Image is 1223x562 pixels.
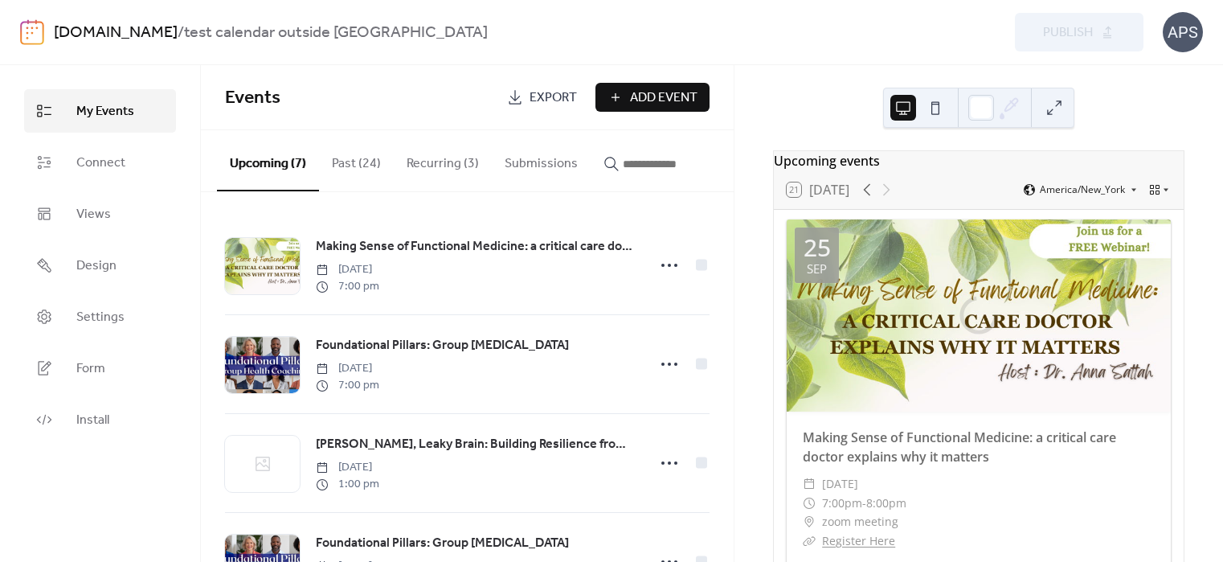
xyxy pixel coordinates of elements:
div: ​ [803,512,816,531]
div: APS [1163,12,1203,52]
div: ​ [803,474,816,494]
span: [DATE] [316,261,379,278]
button: Upcoming (7) [217,130,319,191]
div: Upcoming events [774,151,1184,170]
a: My Events [24,89,176,133]
span: Foundational Pillars: Group [MEDICAL_DATA] [316,534,569,553]
span: Settings [76,308,125,327]
span: Connect [76,154,125,173]
a: [DOMAIN_NAME] [54,18,178,48]
span: zoom meeting [822,512,898,531]
span: 7:00 pm [316,278,379,295]
span: [DATE] [316,360,379,377]
span: - [862,494,866,513]
span: 8:00pm [866,494,906,513]
button: Recurring (3) [394,130,492,190]
a: Foundational Pillars: Group [MEDICAL_DATA] [316,335,569,356]
span: Install [76,411,109,430]
a: Making Sense of Functional Medicine: a critical care doctor explains why it matters [316,236,637,257]
div: ​ [803,531,816,551]
span: Export [530,88,577,108]
a: Install [24,398,176,441]
b: / [178,18,184,48]
span: America/New_York [1040,185,1125,195]
a: Making Sense of Functional Medicine: a critical care doctor explains why it matters [803,429,1116,466]
button: Add Event [595,83,710,112]
button: Submissions [492,130,591,190]
a: Settings [24,295,176,338]
a: Views [24,192,176,236]
a: Export [495,83,589,112]
span: [DATE] [822,474,858,494]
span: Views [76,205,111,224]
span: [DATE] [316,459,379,476]
button: Past (24) [319,130,394,190]
span: 1:00 pm [316,476,379,493]
img: logo [20,19,44,45]
span: Foundational Pillars: Group [MEDICAL_DATA] [316,336,569,355]
div: Sep [807,263,827,275]
a: Register Here [822,533,895,548]
span: 7:00 pm [316,377,379,394]
a: Form [24,347,176,390]
a: [PERSON_NAME], Leaky Brain: Building Resilience from the Inside Out [316,434,637,455]
span: [PERSON_NAME], Leaky Brain: Building Resilience from the Inside Out [316,435,637,454]
span: Making Sense of Functional Medicine: a critical care doctor explains why it matters [316,237,637,256]
a: Foundational Pillars: Group [MEDICAL_DATA] [316,533,569,554]
span: Events [225,80,280,116]
span: Form [76,359,105,379]
span: My Events [76,102,134,121]
a: Design [24,244,176,287]
div: ​ [803,494,816,513]
b: test calendar outside [GEOGRAPHIC_DATA] [184,18,488,48]
span: Design [76,256,117,276]
div: 25 [804,236,831,260]
a: Connect [24,141,176,184]
span: 7:00pm [822,494,862,513]
span: Add Event [630,88,697,108]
